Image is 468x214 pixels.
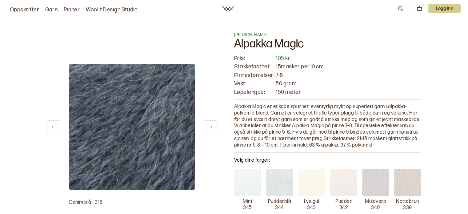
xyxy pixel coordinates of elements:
a: Oppskrifter [10,6,39,14]
h1: Alpakka Magic [234,38,421,55]
p: Nøttebrun [396,199,419,205]
p: Lys gul [304,199,319,205]
img: Nøttebrun [394,169,421,196]
p: 342 [339,205,348,211]
p: 339 [403,205,412,211]
p: Denim blå - 316 [69,200,195,206]
p: Alpakka Magic er et kabelspunnet, eventyrlig mykt og superlett garn i alpakka-polyamid-blend. Gar... [234,104,421,149]
a: Garn [45,6,58,14]
p: 15 masker per 10 cm [276,63,421,70]
p: 105 kr [276,55,421,62]
a: Woolit Design Studio [86,6,138,14]
p: Pudderblå [268,199,291,205]
p: Pudder [335,199,352,205]
p: Muldvarp [365,199,386,205]
p: Vekt: [234,80,275,87]
p: 345 [243,205,252,211]
p: Velg dine farger: [234,157,421,164]
p: Logg inn [428,4,461,13]
button: User dropdown [428,4,461,13]
p: 7 - 8 [276,72,421,79]
p: Løpelengde: [234,89,275,96]
p: 50 gram [276,80,421,87]
p: Strikkefasthet: [234,63,275,70]
img: Mint [234,169,261,196]
p: 344 [275,205,284,211]
a: Woolit [222,6,234,11]
p: 343 [307,205,316,211]
p: 340 [371,205,380,211]
img: Lys gul [298,169,325,196]
img: Pudder [330,169,357,196]
a: Pinner [64,6,80,14]
p: Mint [243,199,252,205]
img: Pudderblå [266,169,293,196]
p: 150 meter [276,89,421,96]
p: Pinnestørrelser: [234,72,275,79]
img: Muldvarp [362,169,389,196]
span: [PERSON_NAME] [234,32,268,38]
img: Bilde av garn [69,64,195,190]
p: Pris: [234,55,275,62]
